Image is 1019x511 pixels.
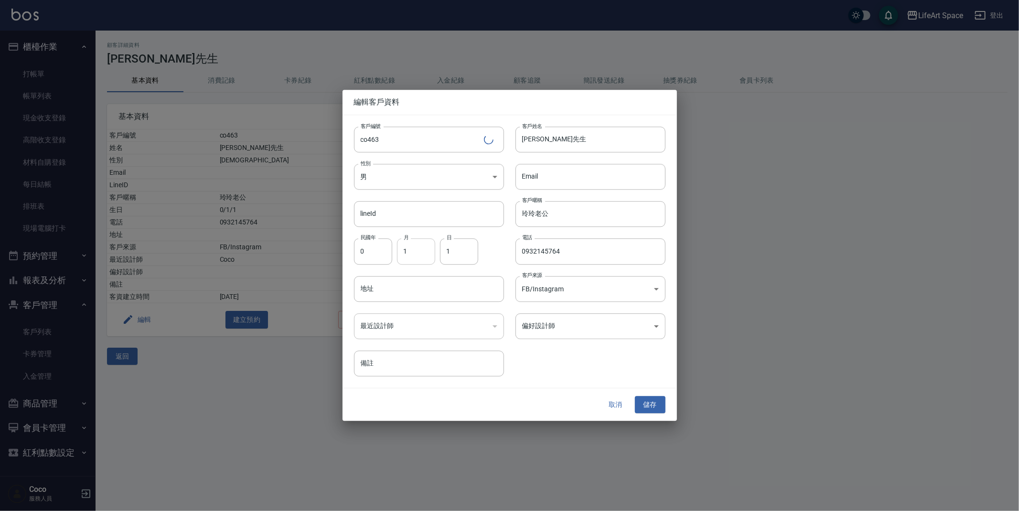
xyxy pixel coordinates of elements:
[635,396,665,414] button: 儲存
[522,234,532,242] label: 電話
[522,122,542,129] label: 客戶姓名
[447,234,451,242] label: 日
[515,276,665,302] div: FB/Instagram
[522,197,542,204] label: 客戶暱稱
[354,164,504,190] div: 男
[361,234,375,242] label: 民國年
[361,160,371,167] label: 性別
[522,272,542,279] label: 客戶來源
[601,396,631,414] button: 取消
[404,234,408,242] label: 月
[354,97,665,107] span: 編輯客戶資料
[361,122,381,129] label: 客戶編號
